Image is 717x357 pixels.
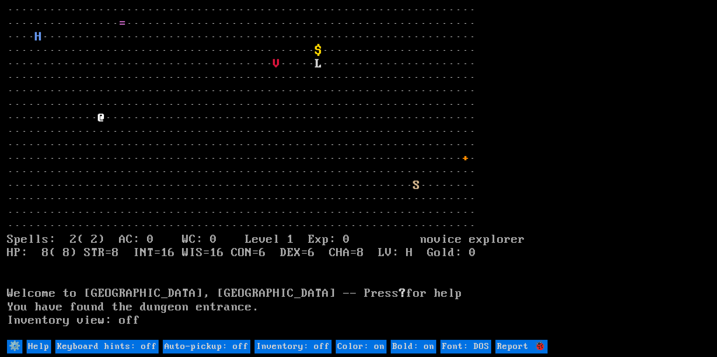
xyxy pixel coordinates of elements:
[7,4,710,339] larn: ··································································· ················ ············...
[119,17,126,30] font: =
[163,340,250,353] input: Auto-pickup: off
[495,340,548,353] input: Report 🐞
[55,340,159,353] input: Keyboard hints: off
[315,44,322,57] font: $
[413,179,420,192] font: S
[98,111,105,125] font: @
[391,340,436,353] input: Bold: on
[315,57,322,71] font: L
[440,340,491,353] input: Font: DOS
[273,57,280,71] font: V
[336,340,387,353] input: Color: on
[399,287,406,300] b: ?
[27,340,51,353] input: Help
[7,340,22,353] input: ⚙️
[255,340,332,353] input: Inventory: off
[35,30,42,44] font: H
[462,152,469,165] font: +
